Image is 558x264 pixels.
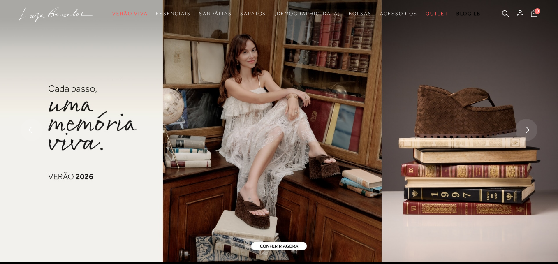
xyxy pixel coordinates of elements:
a: noSubCategoriesText [112,6,148,21]
a: noSubCategoriesText [156,6,190,21]
span: Verão Viva [112,11,148,16]
a: noSubCategoriesText [199,6,232,21]
a: noSubCategoriesText [274,6,340,21]
button: 0 [528,9,540,20]
a: BLOG LB [456,6,480,21]
a: noSubCategoriesText [349,6,372,21]
a: noSubCategoriesText [240,6,266,21]
span: Outlet [426,11,449,16]
span: Sapatos [240,11,266,16]
span: Bolsas [349,11,372,16]
span: [DEMOGRAPHIC_DATA] [274,11,340,16]
span: Sandálias [199,11,232,16]
a: noSubCategoriesText [380,6,417,21]
span: Essenciais [156,11,190,16]
a: noSubCategoriesText [426,6,449,21]
span: Acessórios [380,11,417,16]
span: 0 [535,8,540,14]
span: BLOG LB [456,11,480,16]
